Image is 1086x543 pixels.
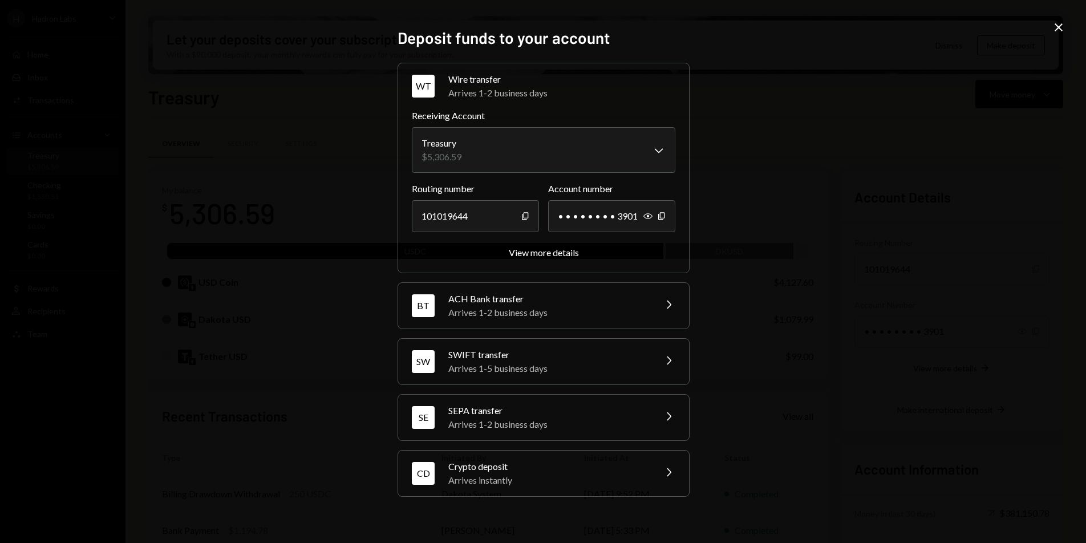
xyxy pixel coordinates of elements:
[448,404,648,418] div: SEPA transfer
[412,109,675,259] div: WTWire transferArrives 1-2 business days
[448,72,675,86] div: Wire transfer
[398,339,689,384] button: SWSWIFT transferArrives 1-5 business days
[509,247,579,258] div: View more details
[448,460,648,473] div: Crypto deposit
[398,283,689,329] button: BTACH Bank transferArrives 1-2 business days
[412,462,435,485] div: CD
[509,247,579,259] button: View more details
[412,109,675,123] label: Receiving Account
[412,182,539,196] label: Routing number
[448,86,675,100] div: Arrives 1-2 business days
[398,27,688,49] h2: Deposit funds to your account
[412,75,435,98] div: WT
[412,294,435,317] div: BT
[412,127,675,173] button: Receiving Account
[548,200,675,232] div: • • • • • • • • 3901
[398,451,689,496] button: CDCrypto depositArrives instantly
[448,348,648,362] div: SWIFT transfer
[412,406,435,429] div: SE
[412,350,435,373] div: SW
[448,306,648,319] div: Arrives 1-2 business days
[448,473,648,487] div: Arrives instantly
[412,200,539,232] div: 101019644
[398,395,689,440] button: SESEPA transferArrives 1-2 business days
[448,292,648,306] div: ACH Bank transfer
[448,362,648,375] div: Arrives 1-5 business days
[398,63,689,109] button: WTWire transferArrives 1-2 business days
[448,418,648,431] div: Arrives 1-2 business days
[548,182,675,196] label: Account number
